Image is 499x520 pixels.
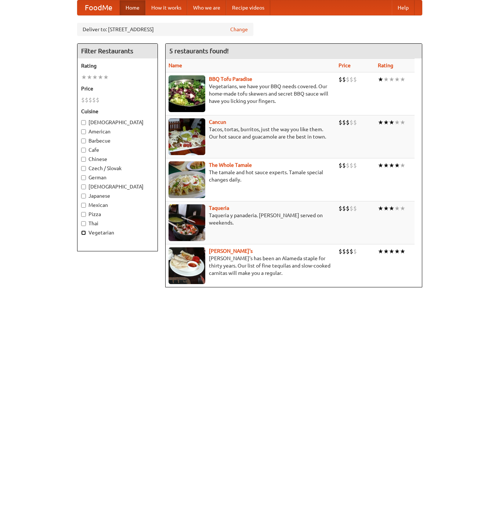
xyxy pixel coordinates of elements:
input: German [81,175,86,180]
div: Deliver to: [STREET_ADDRESS] [77,23,253,36]
li: ★ [87,73,92,81]
img: wholetamale.jpg [169,161,205,198]
li: $ [342,75,346,83]
a: Taqueria [209,205,229,211]
li: ★ [389,75,394,83]
a: Home [120,0,145,15]
li: ★ [378,161,383,169]
h5: Cuisine [81,108,154,115]
li: $ [342,204,346,212]
li: $ [346,161,350,169]
label: Vegetarian [81,229,154,236]
label: Chinese [81,155,154,163]
a: The Whole Tamale [209,162,252,168]
h4: Filter Restaurants [77,44,158,58]
input: [DEMOGRAPHIC_DATA] [81,184,86,189]
a: Recipe videos [226,0,270,15]
li: $ [339,247,342,255]
p: Taqueria y panaderia. [PERSON_NAME] served on weekends. [169,212,333,226]
li: ★ [81,73,87,81]
a: Change [230,26,248,33]
li: ★ [378,204,383,212]
li: ★ [378,118,383,126]
img: tofuparadise.jpg [169,75,205,112]
li: ★ [92,73,98,81]
li: $ [92,96,96,104]
li: $ [342,118,346,126]
li: $ [96,96,100,104]
p: Vegetarians, we have your BBQ needs covered. Our home-made tofu skewers and secret BBQ sauce will... [169,83,333,105]
li: ★ [383,161,389,169]
li: ★ [389,247,394,255]
li: $ [81,96,85,104]
a: Who we are [187,0,226,15]
li: $ [353,75,357,83]
li: $ [346,247,350,255]
li: $ [85,96,88,104]
p: The tamale and hot sauce experts. Tamale special changes daily. [169,169,333,183]
a: Help [392,0,415,15]
li: $ [353,118,357,126]
h5: Price [81,85,154,92]
label: Czech / Slovak [81,165,154,172]
li: ★ [394,75,400,83]
li: $ [342,247,346,255]
a: Cancun [209,119,226,125]
li: $ [353,204,357,212]
li: ★ [383,75,389,83]
a: FoodMe [77,0,120,15]
li: ★ [103,73,109,81]
input: Japanese [81,194,86,198]
li: ★ [400,161,405,169]
a: Rating [378,62,393,68]
li: $ [339,75,342,83]
label: Pizza [81,211,154,218]
li: $ [339,204,342,212]
li: ★ [389,204,394,212]
li: ★ [383,118,389,126]
img: taqueria.jpg [169,204,205,241]
li: ★ [389,161,394,169]
input: Barbecue [81,139,86,143]
li: ★ [400,118,405,126]
a: How it works [145,0,187,15]
li: $ [342,161,346,169]
li: $ [350,75,353,83]
input: American [81,129,86,134]
li: ★ [400,75,405,83]
li: $ [353,247,357,255]
label: American [81,128,154,135]
li: ★ [394,161,400,169]
a: BBQ Tofu Paradise [209,76,252,82]
li: $ [350,118,353,126]
li: $ [88,96,92,104]
input: Chinese [81,157,86,162]
label: [DEMOGRAPHIC_DATA] [81,119,154,126]
p: [PERSON_NAME]'s has been an Alameda staple for thirty years. Our list of fine tequilas and slow-c... [169,255,333,277]
li: $ [353,161,357,169]
li: $ [346,75,350,83]
a: Price [339,62,351,68]
ng-pluralize: 5 restaurants found! [169,47,229,54]
a: [PERSON_NAME]'s [209,248,253,254]
li: ★ [378,75,383,83]
li: $ [350,247,353,255]
h5: Rating [81,62,154,69]
li: ★ [400,204,405,212]
li: ★ [394,247,400,255]
label: Cafe [81,146,154,154]
li: ★ [98,73,103,81]
img: pedros.jpg [169,247,205,284]
li: $ [339,161,342,169]
input: Vegetarian [81,230,86,235]
label: Thai [81,220,154,227]
li: ★ [383,204,389,212]
a: Name [169,62,182,68]
li: $ [350,204,353,212]
input: Cafe [81,148,86,153]
li: $ [350,161,353,169]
